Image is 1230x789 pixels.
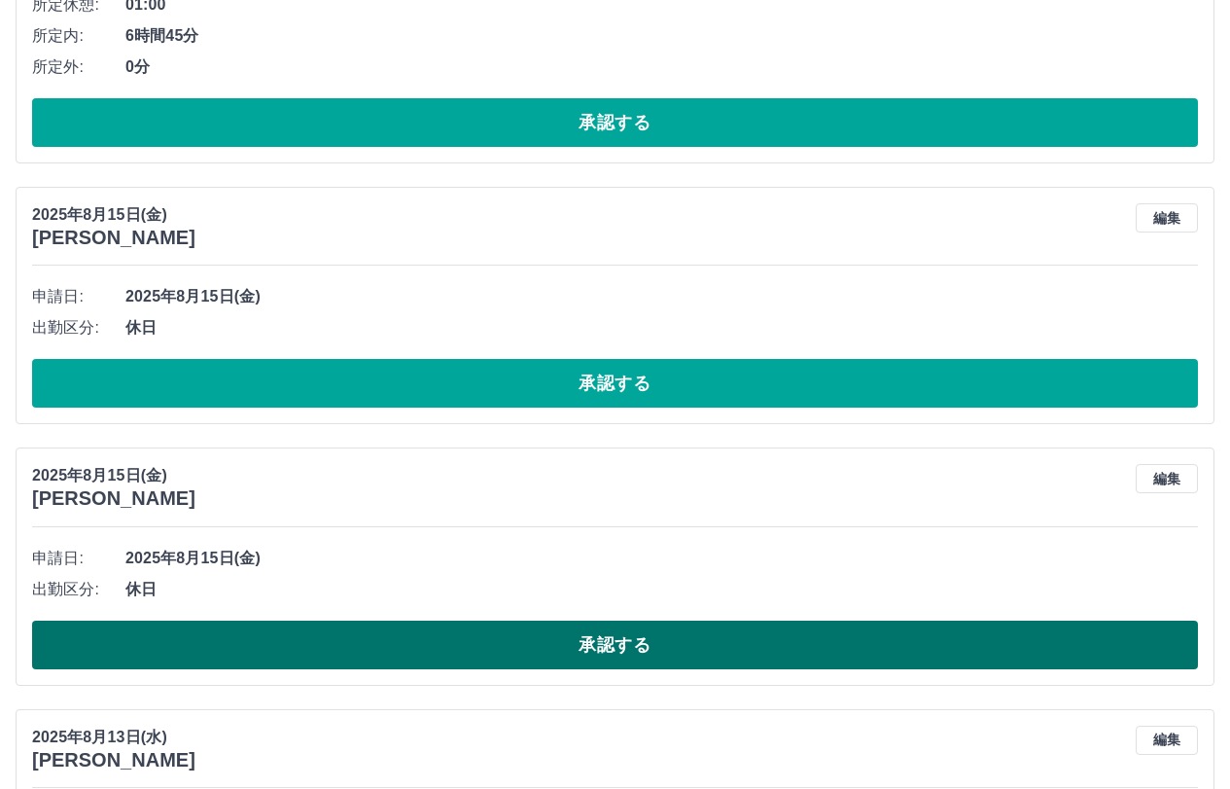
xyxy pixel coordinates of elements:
[125,55,1198,79] span: 0分
[1136,203,1198,233] button: 編集
[32,359,1198,408] button: 承認する
[125,24,1198,48] span: 6時間45分
[32,24,125,48] span: 所定内:
[125,578,1198,601] span: 休日
[32,749,195,771] h3: [PERSON_NAME]
[32,316,125,340] span: 出勤区分:
[32,227,195,249] h3: [PERSON_NAME]
[125,285,1198,308] span: 2025年8月15日(金)
[32,547,125,570] span: 申請日:
[32,464,195,487] p: 2025年8月15日(金)
[1136,464,1198,493] button: 編集
[125,316,1198,340] span: 休日
[32,285,125,308] span: 申請日:
[32,55,125,79] span: 所定外:
[32,203,195,227] p: 2025年8月15日(金)
[32,98,1198,147] button: 承認する
[32,487,195,510] h3: [PERSON_NAME]
[32,578,125,601] span: 出勤区分:
[32,621,1198,669] button: 承認する
[32,726,195,749] p: 2025年8月13日(水)
[125,547,1198,570] span: 2025年8月15日(金)
[1136,726,1198,755] button: 編集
